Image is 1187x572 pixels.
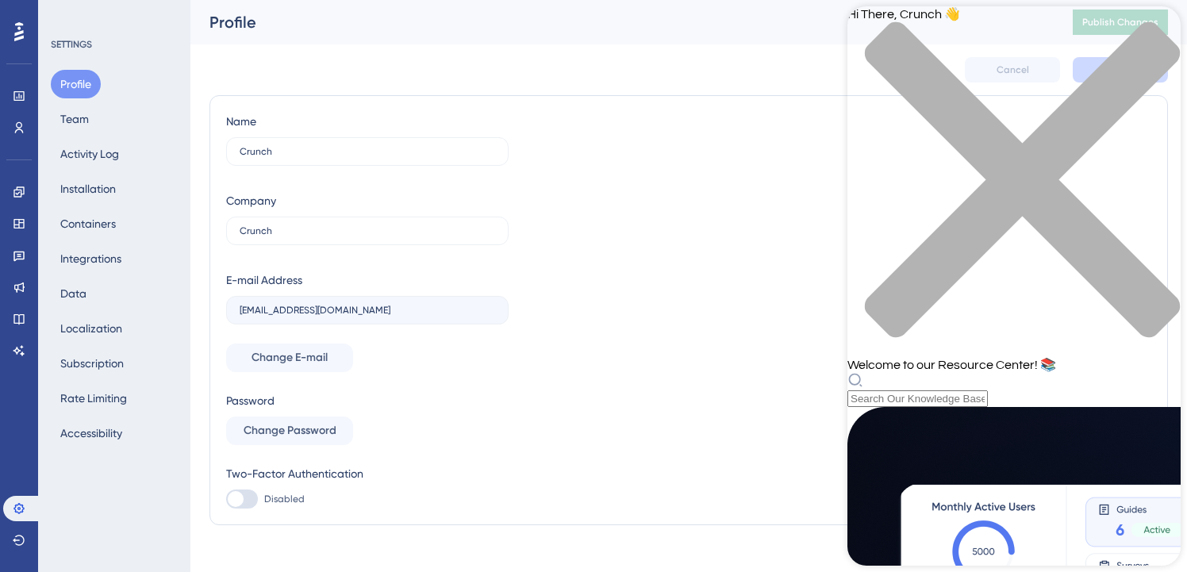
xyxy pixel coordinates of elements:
div: Two-Factor Authentication [226,464,509,483]
span: Change E-mail [252,348,328,367]
input: E-mail Address [240,305,495,316]
button: Localization [51,314,132,343]
div: SETTINGS [51,38,179,51]
div: Name [226,112,256,131]
input: Company Name [240,225,495,236]
button: Data [51,279,96,308]
span: Change Password [244,421,336,440]
button: Accessibility [51,419,132,447]
button: Team [51,105,98,133]
span: Disabled [264,493,305,505]
div: Company [226,191,276,210]
button: Profile [51,70,101,98]
button: Installation [51,175,125,203]
input: Name Surname [240,146,489,157]
button: Rate Limiting [51,384,136,413]
button: Activity Log [51,140,129,168]
div: Profile [209,11,1033,33]
button: Subscription [51,349,133,378]
span: Need Help? [37,4,99,23]
button: Integrations [51,244,131,273]
button: Open AI Assistant Launcher [5,5,43,43]
button: Change E-mail [226,344,353,372]
div: Password [226,391,509,410]
button: Change Password [226,417,353,445]
div: E-mail Address [226,271,302,290]
img: launcher-image-alternative-text [10,10,38,38]
button: Containers [51,209,125,238]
